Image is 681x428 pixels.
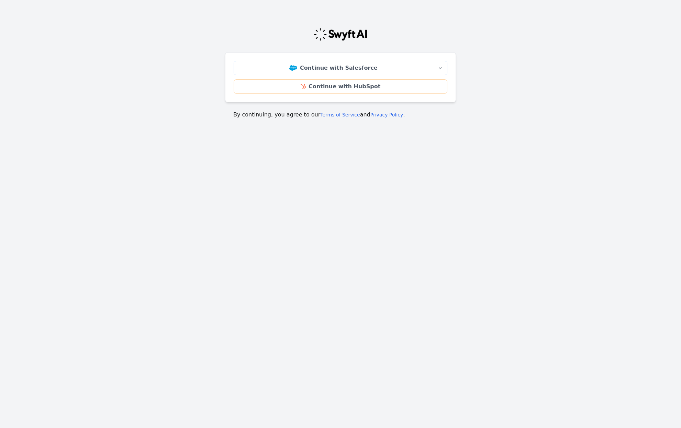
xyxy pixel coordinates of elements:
[289,65,297,71] img: Salesforce
[234,61,433,75] a: Continue with Salesforce
[234,79,447,94] a: Continue with HubSpot
[320,112,360,117] a: Terms of Service
[370,112,403,117] a: Privacy Policy
[233,111,448,119] p: By continuing, you agree to our and .
[301,84,306,89] img: HubSpot
[313,27,368,41] img: Swyft Logo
